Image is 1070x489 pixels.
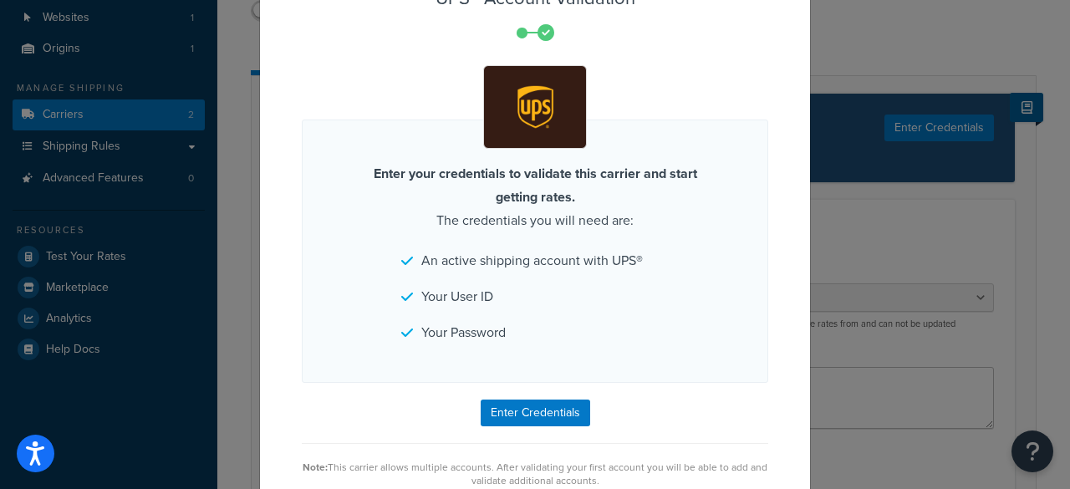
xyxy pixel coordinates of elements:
li: Your User ID [401,285,669,308]
li: Your Password [401,321,669,344]
li: An active shipping account with UPS® [401,249,669,273]
div: This carrier allows multiple accounts. After validating your first account you will be able to ad... [302,461,768,487]
strong: Note: [303,460,328,475]
button: Enter Credentials [481,400,590,426]
p: The credentials you will need are: [351,162,719,232]
strong: Enter your credentials to validate this carrier and start getting rates. [374,164,697,206]
img: UPS® (2) [487,69,583,145]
